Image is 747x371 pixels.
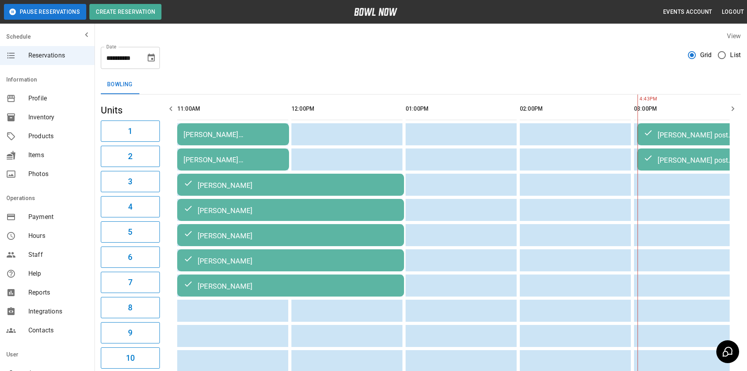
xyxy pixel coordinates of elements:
[128,200,132,213] h6: 4
[101,146,160,167] button: 2
[184,230,398,240] div: [PERSON_NAME]
[126,352,135,364] h6: 10
[177,98,288,120] th: 11:00AM
[143,50,159,66] button: Choose date, selected date is Oct 7, 2025
[28,326,88,335] span: Contacts
[291,98,402,120] th: 12:00PM
[28,269,88,278] span: Help
[184,130,283,139] div: [PERSON_NAME] [PERSON_NAME]
[28,212,88,222] span: Payment
[28,169,88,179] span: Photos
[4,4,86,20] button: Pause Reservations
[406,98,517,120] th: 01:00PM
[101,247,160,268] button: 6
[28,250,88,260] span: Staff
[128,226,132,238] h6: 5
[730,50,741,60] span: List
[354,8,397,16] img: logo
[184,281,398,290] div: [PERSON_NAME]
[28,288,88,297] span: Reports
[128,276,132,289] h6: 7
[128,251,132,263] h6: 6
[28,94,88,103] span: Profile
[101,297,160,318] button: 8
[520,98,631,120] th: 02:00PM
[643,155,743,164] div: [PERSON_NAME] post bowl
[727,32,741,40] label: View
[101,75,139,94] button: Bowling
[28,113,88,122] span: Inventory
[28,150,88,160] span: Items
[101,104,160,117] h5: Units
[28,132,88,141] span: Products
[28,51,88,60] span: Reservations
[89,4,161,20] button: Create Reservation
[128,175,132,188] h6: 3
[101,75,741,94] div: inventory tabs
[719,5,747,19] button: Logout
[638,95,639,103] span: 4:43PM
[101,121,160,142] button: 1
[101,322,160,343] button: 9
[700,50,712,60] span: Grid
[184,180,398,189] div: [PERSON_NAME]
[660,5,715,19] button: Events Account
[184,205,398,215] div: [PERSON_NAME]
[101,347,160,369] button: 10
[101,272,160,293] button: 7
[128,125,132,137] h6: 1
[101,171,160,192] button: 3
[184,156,283,164] div: [PERSON_NAME] [PERSON_NAME]
[128,150,132,163] h6: 2
[101,221,160,243] button: 5
[101,196,160,217] button: 4
[28,231,88,241] span: Hours
[128,301,132,314] h6: 8
[184,256,398,265] div: [PERSON_NAME]
[643,130,743,139] div: [PERSON_NAME] post bowl
[28,307,88,316] span: Integrations
[128,326,132,339] h6: 9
